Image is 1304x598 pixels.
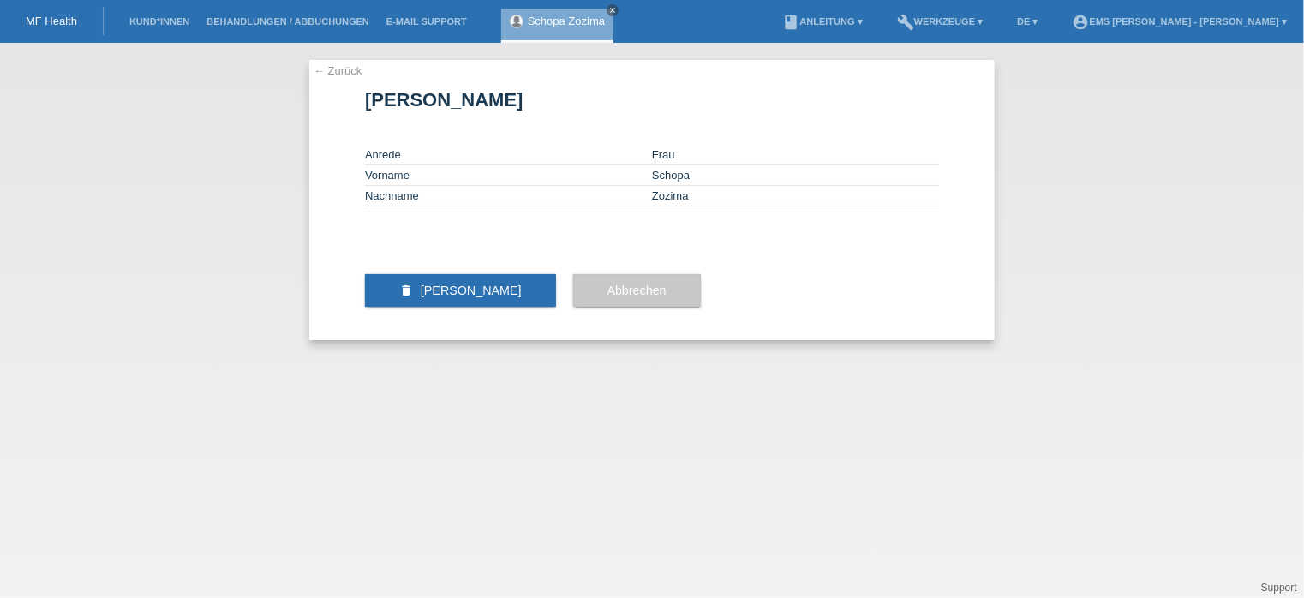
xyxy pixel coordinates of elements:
a: buildWerkzeuge ▾ [888,16,992,27]
td: Schopa [652,165,939,186]
span: [PERSON_NAME] [421,284,522,297]
span: Abbrechen [607,284,667,297]
a: ← Zurück [314,64,362,77]
a: Behandlungen / Abbuchungen [198,16,378,27]
td: Anrede [365,145,652,165]
td: Frau [652,145,939,165]
a: bookAnleitung ▾ [775,16,871,27]
td: Zozima [652,186,939,206]
button: delete [PERSON_NAME] [365,274,556,307]
a: account_circleEMS [PERSON_NAME] - [PERSON_NAME] ▾ [1064,16,1295,27]
td: Vorname [365,165,652,186]
button: Abbrechen [573,274,701,307]
a: Schopa Zozima [528,15,605,27]
td: Nachname [365,186,652,206]
a: Kund*innen [121,16,198,27]
h1: [PERSON_NAME] [365,89,939,111]
a: MF Health [26,15,77,27]
a: Support [1261,582,1297,594]
a: DE ▾ [1008,16,1046,27]
i: delete [399,284,413,297]
i: close [608,6,617,15]
i: account_circle [1073,14,1090,31]
a: close [607,4,619,16]
i: build [897,14,914,31]
i: book [783,14,800,31]
a: E-Mail Support [378,16,476,27]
